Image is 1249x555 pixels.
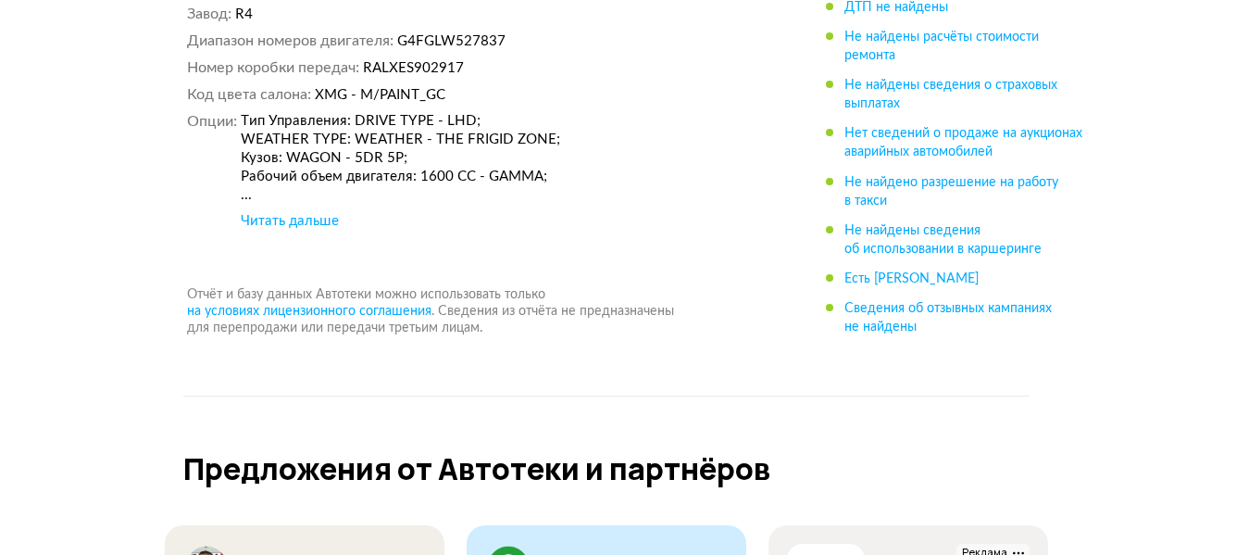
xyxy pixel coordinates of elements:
span: R4 [235,7,253,21]
span: Нет сведений о продаже на аукционах аварийных автомобилей [844,128,1082,159]
dt: Опции [187,112,237,231]
dt: Завод [187,5,231,24]
div: Читать дальше [241,212,339,231]
span: RALXES902917 [363,61,464,75]
span: на условиях лицензионного соглашения [187,305,431,318]
span: G4FGLW527837 [397,34,506,48]
div: Отчёт и базу данных Автотеки можно использовать только . Сведения из отчёта не предназначены для ... [165,286,793,336]
span: Предложения от Автотеки и партнёров [183,448,770,489]
span: XMG - M/PAINT_GC [315,88,445,102]
span: Сведения об отзывных кампаниях не найдены [844,302,1052,334]
dt: Код цвета салона [187,85,311,105]
span: Не найдены расчёты стоимости ремонта [844,32,1039,63]
span: Не найдены сведения об использовании в каршеринге [844,224,1042,256]
span: Не найдены сведения о страховых выплатах [844,80,1057,111]
div: Тип Управления: DRIVE TYPE - LHD; WEATHER TYPE: WEATHER - THE FRIGID ZONE; Кузов: WAGON - 5DR 5P;... [241,112,770,205]
span: ДТП не найдены [844,2,948,15]
span: Не найдено разрешение на работу в такси [844,176,1058,208]
dt: Диапазон номеров двигателя [187,32,393,51]
span: Есть [PERSON_NAME] [844,272,979,285]
dt: Номер коробки передач [187,58,359,78]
